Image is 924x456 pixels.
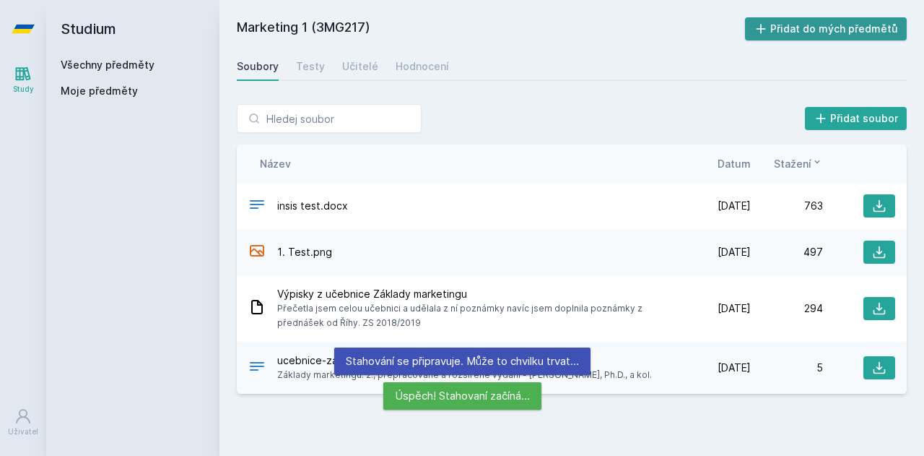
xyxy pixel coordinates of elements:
div: Uživatel [8,426,38,437]
button: Přidat do mých předmětů [745,17,907,40]
input: Hledej soubor [237,104,422,133]
span: ucebnice-zaklady-marketingu-[PERSON_NAME]-a-kolektiv.pdf [277,353,652,368]
span: [DATE] [718,361,751,375]
a: Všechny předměty [61,59,154,71]
div: 5 [751,361,823,375]
button: Datum [718,156,751,171]
a: Uživatel [3,400,43,444]
div: Soubory [237,59,279,74]
div: Úspěch! Stahovaní začíná… [383,382,541,410]
button: Název [260,156,291,171]
span: [DATE] [718,301,751,316]
div: 294 [751,301,823,316]
span: Základy marketingu. 2., přepracované a rozšířené vydání - [PERSON_NAME], Ph.D., a kol. [277,368,652,382]
button: Stažení [774,156,823,171]
a: Study [3,58,43,102]
div: 497 [751,245,823,259]
div: DOCX [248,196,266,217]
span: insis test.docx [277,199,348,213]
span: Přečetla jsem celou učebnici a udělala z ní poznámky navíc jsem doplnila poznámky z přednášek od ... [277,301,673,330]
a: Soubory [237,52,279,81]
a: Učitelé [342,52,378,81]
span: [DATE] [718,199,751,213]
span: Stažení [774,156,811,171]
span: Moje předměty [61,84,138,98]
div: Hodnocení [396,59,449,74]
span: [DATE] [718,245,751,259]
button: Přidat soubor [805,107,907,130]
span: Výpisky z učebnice Základy marketingu [277,287,673,301]
span: 1. Test.png [277,245,332,259]
a: Hodnocení [396,52,449,81]
div: Study [13,84,34,95]
div: 763 [751,199,823,213]
a: Testy [296,52,325,81]
div: Testy [296,59,325,74]
div: PDF [248,358,266,379]
div: Stahování se připravuje. Může to chvilku trvat… [334,348,590,375]
h2: Marketing 1 (3MG217) [237,17,745,40]
div: Učitelé [342,59,378,74]
div: PNG [248,242,266,263]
